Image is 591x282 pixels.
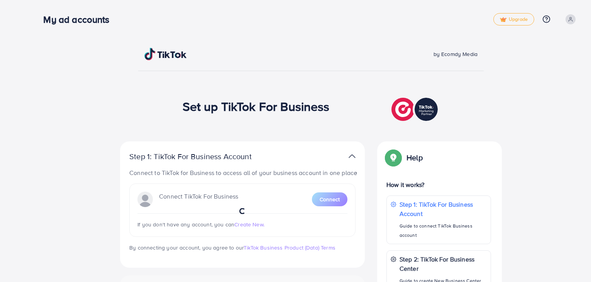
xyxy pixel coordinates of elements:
[400,200,487,218] p: Step 1: TikTok For Business Account
[500,17,506,22] img: tick
[129,152,276,161] p: Step 1: TikTok For Business Account
[406,153,423,162] p: Help
[144,48,187,60] img: TikTok
[500,17,528,22] span: Upgrade
[400,255,487,273] p: Step 2: TikTok For Business Center
[400,221,487,240] p: Guide to connect TikTok Business account
[386,180,491,189] p: How it works?
[43,14,115,25] h3: My ad accounts
[183,99,330,114] h1: Set up TikTok For Business
[386,151,400,165] img: Popup guide
[349,151,356,162] img: TikTok partner
[391,96,440,123] img: TikTok partner
[434,50,478,58] span: by Ecomdy Media
[493,13,534,25] a: tickUpgrade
